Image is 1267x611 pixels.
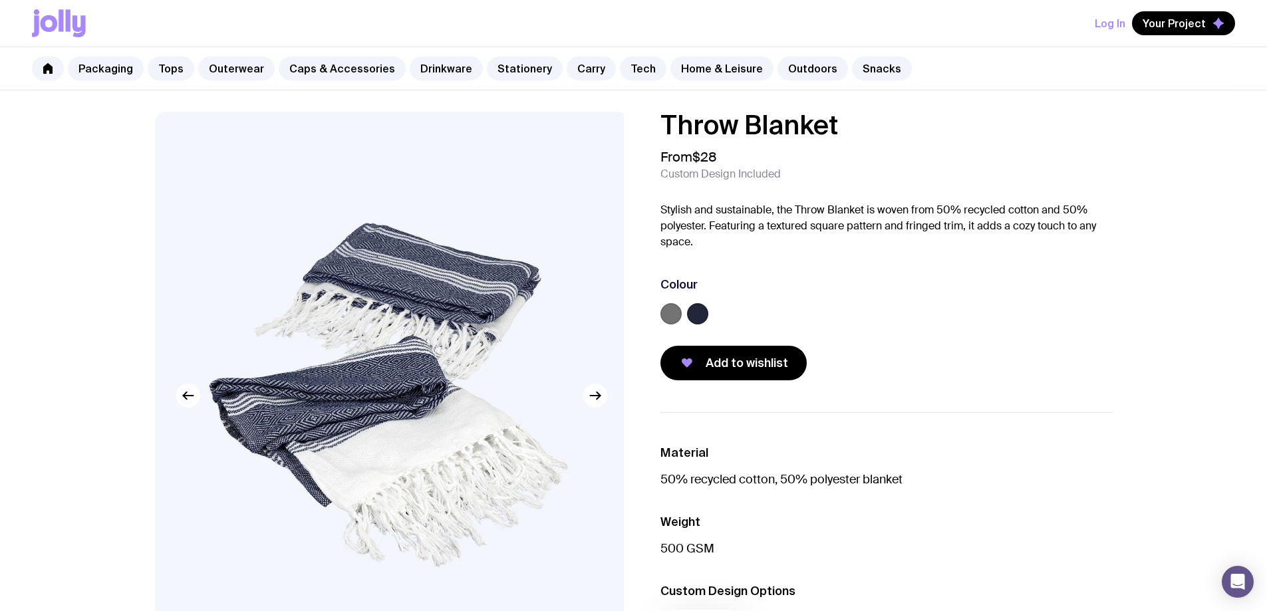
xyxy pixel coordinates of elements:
[487,57,563,80] a: Stationery
[670,57,774,80] a: Home & Leisure
[660,168,781,181] span: Custom Design Included
[660,583,1113,599] h3: Custom Design Options
[660,445,1113,461] h3: Material
[706,355,788,371] span: Add to wishlist
[148,57,194,80] a: Tops
[1132,11,1235,35] button: Your Project
[410,57,483,80] a: Drinkware
[692,148,717,166] span: $28
[852,57,912,80] a: Snacks
[660,112,1113,138] h1: Throw Blanket
[660,514,1113,530] h3: Weight
[660,346,807,380] button: Add to wishlist
[620,57,666,80] a: Tech
[660,277,698,293] h3: Colour
[567,57,616,80] a: Carry
[660,149,717,165] span: From
[68,57,144,80] a: Packaging
[1095,11,1125,35] button: Log In
[198,57,275,80] a: Outerwear
[1222,566,1254,598] div: Open Intercom Messenger
[279,57,406,80] a: Caps & Accessories
[660,471,1113,487] p: 50% recycled cotton, 50% polyester blanket
[1143,17,1206,30] span: Your Project
[660,541,1113,556] p: 500 GSM
[660,202,1113,250] p: Stylish and sustainable, the Throw Blanket is woven from 50% recycled cotton and 50% polyester. F...
[777,57,848,80] a: Outdoors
